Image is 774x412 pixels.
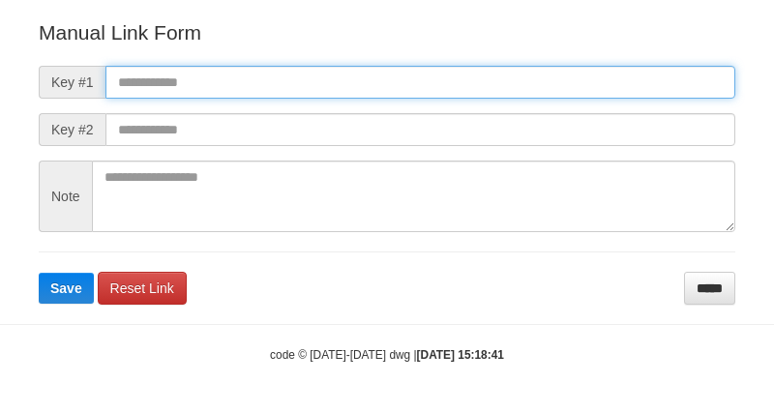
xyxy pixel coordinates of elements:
[110,280,174,296] span: Reset Link
[417,348,504,362] strong: [DATE] 15:18:41
[50,280,82,296] span: Save
[39,18,735,46] p: Manual Link Form
[39,66,105,99] span: Key #1
[39,273,94,304] button: Save
[270,348,504,362] small: code © [DATE]-[DATE] dwg |
[98,272,187,305] a: Reset Link
[39,161,92,232] span: Note
[39,113,105,146] span: Key #2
